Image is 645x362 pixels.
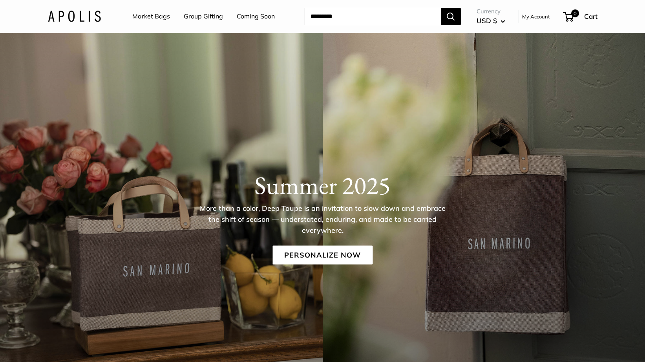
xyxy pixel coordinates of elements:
[48,170,597,200] h1: Summer 2025
[184,11,223,22] a: Group Gifting
[48,11,101,22] img: Apolis
[477,6,505,17] span: Currency
[477,15,505,27] button: USD $
[477,16,497,25] span: USD $
[584,12,597,20] span: Cart
[441,8,461,25] button: Search
[522,12,550,21] a: My Account
[272,245,373,264] a: Personalize Now
[571,9,579,17] span: 0
[195,203,450,236] p: More than a color, Deep Taupe is an invitation to slow down and embrace the shift of season — und...
[564,10,597,23] a: 0 Cart
[237,11,275,22] a: Coming Soon
[304,8,441,25] input: Search...
[132,11,170,22] a: Market Bags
